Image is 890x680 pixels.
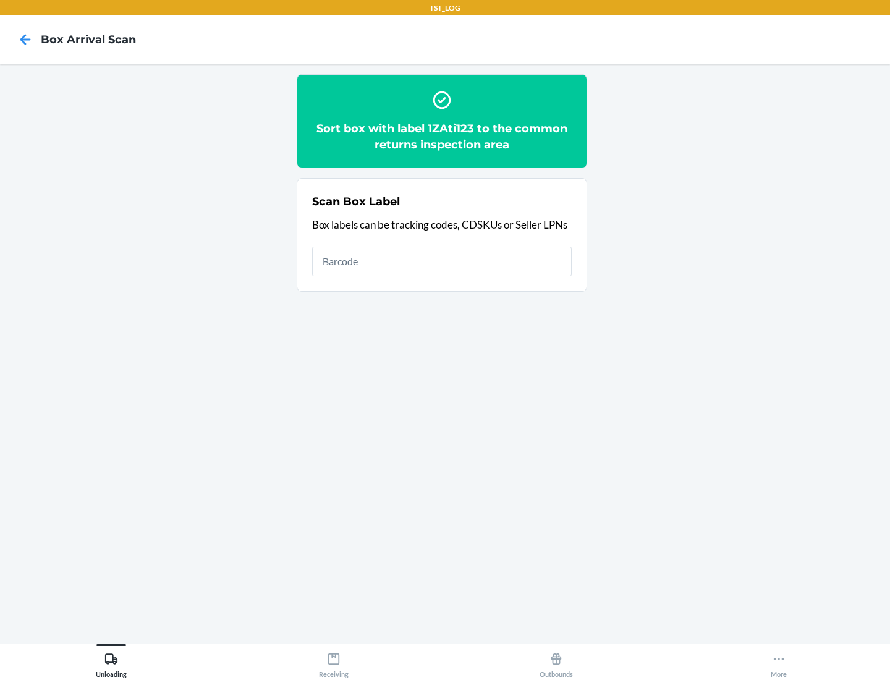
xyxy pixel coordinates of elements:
h4: Box Arrival Scan [41,32,136,48]
div: Outbounds [540,647,573,678]
button: Outbounds [445,644,667,678]
button: Receiving [222,644,445,678]
p: TST_LOG [430,2,460,14]
button: More [667,644,890,678]
div: Unloading [96,647,127,678]
input: Barcode [312,247,572,276]
h2: Sort box with label 1ZAti123 to the common returns inspection area [312,121,572,153]
div: Receiving [319,647,349,678]
h2: Scan Box Label [312,193,400,210]
p: Box labels can be tracking codes, CDSKUs or Seller LPNs [312,217,572,233]
div: More [771,647,787,678]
